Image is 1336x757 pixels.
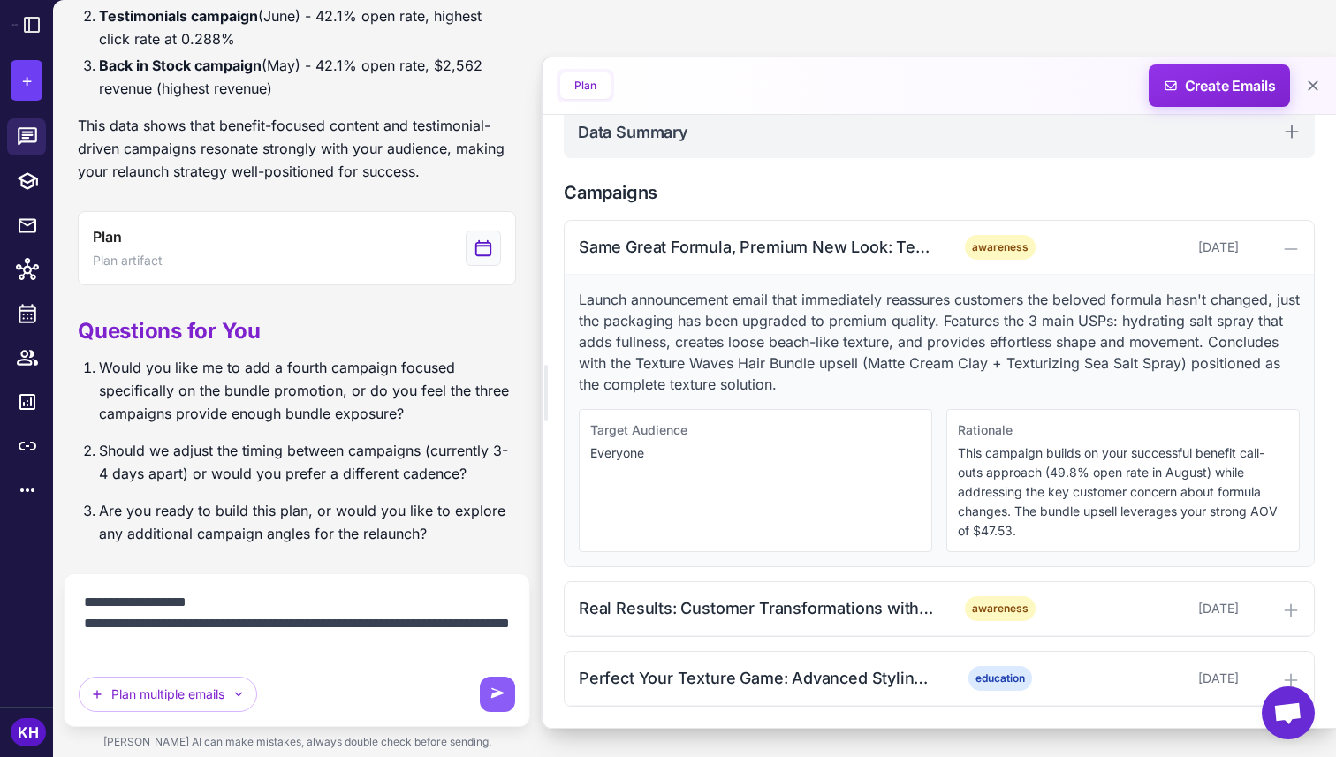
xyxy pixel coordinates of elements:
button: View generated Plan [78,211,516,285]
p: This campaign builds on your successful benefit call-outs approach (49.8% open rate in August) wh... [958,443,1288,541]
button: Create Emails [1149,64,1290,107]
span: Plan artifact [93,251,163,270]
span: education [968,666,1032,691]
p: Launch announcement email that immediately reassures customers the beloved formula hasn't changed... [579,289,1300,395]
div: Same Great Formula, Premium New Look: Texturizing Sea Salt Spray Returns [579,235,936,259]
div: Target Audience [590,420,921,440]
p: Would you like me to add a fourth campaign focused specifically on the bundle promotion, or do yo... [99,356,516,425]
li: (June) - 42.1% open rate, highest click rate at 0.288% [99,4,516,50]
h2: Data Summary [578,120,688,144]
span: awareness [965,596,1036,621]
div: Rationale [958,420,1288,440]
p: Should we adjust the timing between campaigns (currently 3-4 days apart) or would you prefer a di... [99,439,516,485]
div: [PERSON_NAME] AI can make mistakes, always double check before sending. [64,727,530,757]
span: Create Emails [1142,64,1297,107]
li: (May) - 42.1% open rate, $2,562 revenue (highest revenue) [99,54,516,100]
span: awareness [965,235,1036,260]
button: Plan [560,72,611,99]
div: [DATE] [1064,238,1239,257]
h2: Campaigns [564,179,1315,206]
span: + [21,67,33,94]
div: Perfect Your Texture Game: Advanced Styling Techniques + Bundle Savings [579,666,936,690]
p: Everyone [590,443,921,463]
strong: Back in Stock campaign [99,57,262,74]
span: Plan [93,226,121,247]
strong: Testimonials campaign [99,7,258,25]
div: [DATE] [1064,669,1239,688]
h2: Questions for You [78,317,516,345]
div: Open chat [1262,686,1315,739]
img: Raleon Logo [11,24,18,25]
button: + [11,60,42,101]
button: Plan multiple emails [79,677,257,712]
div: [DATE] [1064,599,1239,618]
p: This data shows that benefit-focused content and testimonial-driven campaigns resonate strongly w... [78,114,516,183]
div: Real Results: Customer Transformations with Our Upgraded Texturizing Sea Salt Spray [579,596,936,620]
p: Are you ready to build this plan, or would you like to explore any additional campaign angles for... [99,499,516,545]
div: KH [11,718,46,746]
